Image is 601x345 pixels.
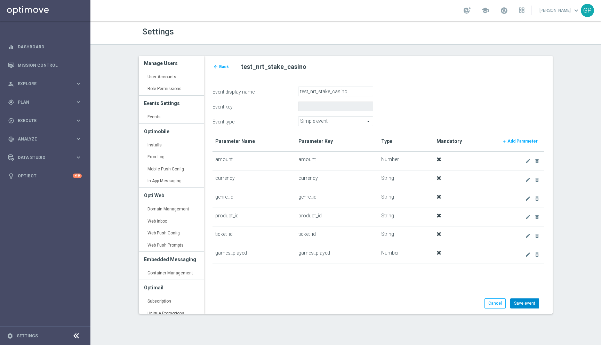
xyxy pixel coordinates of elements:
i: create [525,177,531,183]
a: Role Permissions [139,83,204,95]
td: ticket_id [296,226,378,245]
i: keyboard_arrow_right [75,80,82,87]
td: genre_id [213,189,295,208]
a: Dashboard [18,38,82,56]
h3: Optimail [144,280,199,295]
td: amount [213,151,295,170]
button: gps_fixed Plan keyboard_arrow_right [8,99,82,105]
button: lightbulb Optibot +10 [8,173,82,179]
label: Event type [207,117,293,125]
h3: Manage Users [144,56,199,71]
h3: Embedded Messaging [144,252,199,267]
h2: test_nrt_stake_casino [241,63,544,71]
i: create [525,252,531,257]
a: Web Push Prompts [139,239,204,252]
a: Mobile Push Config [139,163,204,176]
a: Error Log [139,151,204,163]
a: Settings [17,334,38,338]
div: +10 [73,174,82,178]
a: Unique Promotions [139,307,204,320]
button: Data Studio keyboard_arrow_right [8,155,82,160]
i: delete_forever [534,177,540,183]
a: Events [139,111,204,123]
div: Analyze [8,136,75,142]
i: delete_forever [534,196,540,201]
a: [PERSON_NAME]keyboard_arrow_down [539,5,581,16]
i: play_circle_outline [8,118,14,124]
button: equalizer Dashboard [8,44,82,50]
i: keyboard_arrow_right [75,99,82,105]
td: String [378,208,434,226]
span: Execute [18,119,75,123]
a: Web Inbox [139,215,204,228]
label: Event display name [207,87,293,95]
td: String [378,189,434,208]
i: create [525,214,531,220]
td: genre_id [296,189,378,208]
td: games_played [213,245,295,264]
div: GP [581,4,594,17]
span: Plan [18,100,75,104]
span: keyboard_arrow_down [572,7,580,14]
span: school [481,7,489,14]
button: track_changes Analyze keyboard_arrow_right [8,136,82,142]
td: currency [213,170,295,189]
a: Subscription [139,295,204,308]
a: Domain Management [139,203,204,216]
td: games_played [296,245,378,264]
td: String [378,226,434,245]
th: Parameter Key [296,131,378,151]
td: Number [378,151,434,170]
i: create [525,158,531,164]
i: person_search [8,81,14,87]
i: gps_fixed [8,99,14,105]
h3: Optimobile [144,124,199,139]
div: Explore [8,81,75,87]
a: User Accounts [139,71,204,83]
h3: Events Settings [144,96,199,111]
a: Cancel [484,298,506,308]
div: Optibot [8,167,82,185]
i: track_changes [8,136,14,142]
a: In-App Messaging [139,175,204,187]
span: Back [219,64,229,69]
button: Save event [510,298,539,308]
td: product_id [213,208,295,226]
td: currency [296,170,378,189]
i: delete_forever [534,158,540,164]
th: Type [378,131,434,151]
i: keyboard_arrow_right [75,117,82,124]
i: create [525,196,531,201]
i: lightbulb [8,173,14,179]
th: Parameter Name [213,131,295,151]
button: person_search Explore keyboard_arrow_right [8,81,82,87]
input: New event name [298,87,373,96]
i: settings [7,333,13,339]
i: create [525,233,531,239]
i: add [502,139,506,144]
i: delete_forever [534,214,540,220]
a: Mission Control [18,56,82,74]
a: Container Management [139,267,204,280]
td: ticket_id [213,226,295,245]
div: Data Studio [8,154,75,161]
button: Mission Control [8,63,82,68]
div: Dashboard [8,38,82,56]
span: Analyze [18,137,75,141]
td: amount [296,151,378,170]
td: Number [378,245,434,264]
span: Data Studio [18,155,75,160]
i: delete_forever [534,252,540,257]
td: String [378,170,434,189]
a: Web Push Config [139,227,204,240]
div: play_circle_outline Execute keyboard_arrow_right [8,118,82,123]
label: Event key [207,102,293,110]
div: Execute [8,118,75,124]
